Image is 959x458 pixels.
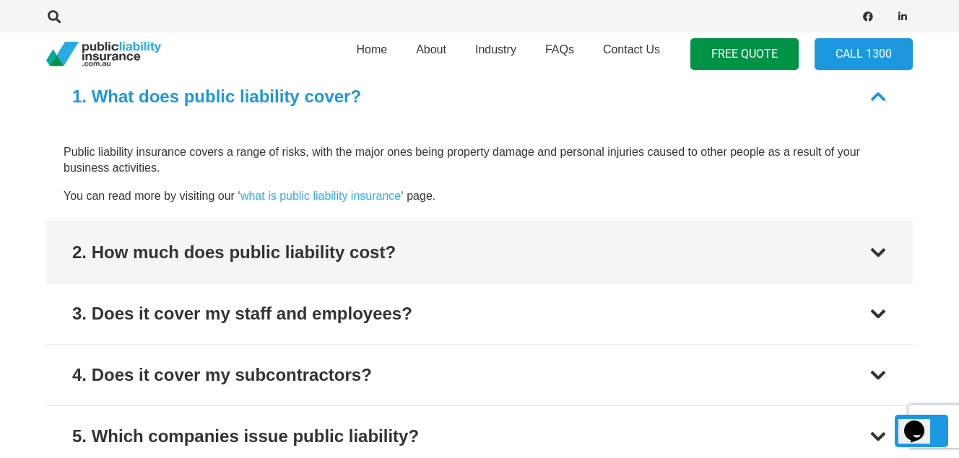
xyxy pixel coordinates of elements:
[72,362,372,388] div: 4. Does it cover my subcontractors?
[64,144,895,177] p: Public liability insurance covers a range of risks, with the major ones being property damage and...
[531,28,589,80] a: FAQs
[72,301,412,327] div: 3. Does it cover my staff and employees?
[240,190,401,202] a: what is public liability insurance
[416,43,446,56] span: About
[40,10,69,23] a: Search
[64,188,895,204] p: You can read more by visiting our ‘ ‘ page.
[690,38,799,71] a: FREE QUOTE
[356,43,387,56] span: Home
[893,6,913,27] a: LinkedIn
[475,43,516,56] span: Industry
[603,43,660,56] span: Contact Us
[342,28,402,80] a: Home
[858,6,878,27] a: Facebook
[461,28,531,80] a: Industry
[46,283,913,344] button: 3. Does it cover my staff and employees?
[898,400,945,444] iframe: chat widget
[545,43,574,56] span: FAQs
[46,66,913,127] button: 1. What does public liability cover?
[46,42,161,67] a: pli_logotransparent
[72,239,396,265] div: 2. How much does public liability cost?
[402,28,461,80] a: About
[46,222,913,283] button: 2. How much does public liability cost?
[72,84,361,110] div: 1. What does public liability cover?
[72,423,419,449] div: 5. Which companies issue public liability?
[46,345,913,405] button: 4. Does it cover my subcontractors?
[895,415,948,447] a: Back to top
[815,38,913,71] a: Call 1300
[589,28,674,80] a: Contact Us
